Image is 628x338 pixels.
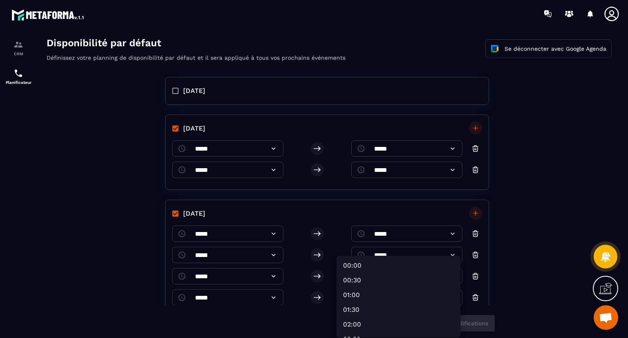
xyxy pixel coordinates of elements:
[301,268,422,281] li: 01:30
[2,52,35,56] p: CRM
[11,7,85,22] img: logo
[2,62,35,91] a: schedulerschedulerPlanificateur
[301,253,422,266] li: 01:00
[301,223,422,237] li: 00:00
[301,238,422,251] li: 00:30
[594,305,618,330] a: Ouvrir le chat
[2,34,35,62] a: formationformationCRM
[2,80,35,85] p: Planificateur
[13,68,23,78] img: scheduler
[13,40,23,50] img: formation
[301,297,422,310] li: 02:30
[301,282,422,295] li: 02:00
